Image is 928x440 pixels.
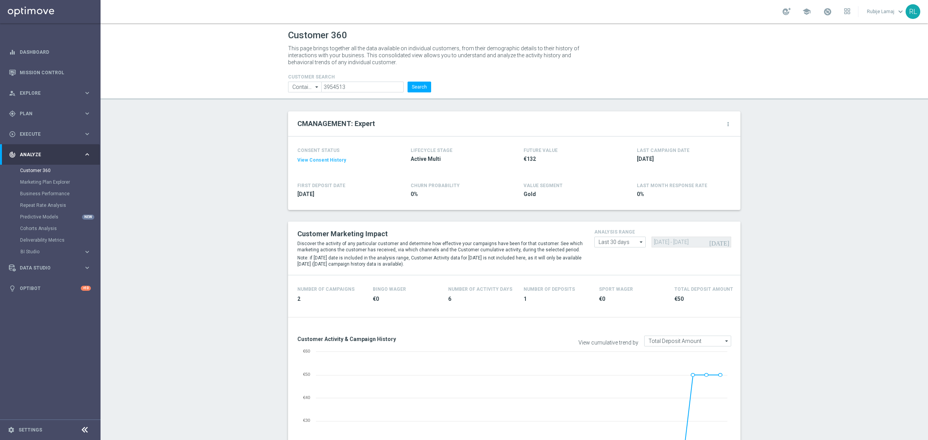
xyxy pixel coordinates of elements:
[20,266,84,270] span: Data Studio
[637,148,689,153] h4: LAST CAMPAIGN DATE
[20,278,81,298] a: Optibot
[9,151,84,158] div: Analyze
[297,148,388,153] h4: CONSENT STATUS
[866,6,906,17] a: Rubije Lamajkeyboard_arrow_down
[20,200,100,211] div: Repeat Rate Analysis
[9,285,16,292] i: lightbulb
[20,249,91,255] button: BI Studio keyboard_arrow_right
[802,7,811,16] span: school
[524,155,614,163] span: €132
[20,167,80,174] a: Customer 360
[20,191,80,197] a: Business Performance
[20,62,91,83] a: Mission Control
[297,336,508,343] h3: Customer Activity & Campaign History
[288,82,321,92] input: Contains
[373,295,439,303] span: €0
[288,30,740,41] h1: Customer 360
[297,157,346,164] button: View Consent History
[84,264,91,271] i: keyboard_arrow_right
[20,91,84,96] span: Explore
[313,82,321,92] i: arrow_drop_down
[9,265,91,271] button: Data Studio keyboard_arrow_right
[303,372,310,377] text: €50
[303,349,310,353] text: €60
[411,148,452,153] h4: LIFECYCLE STAGE
[303,418,310,423] text: €30
[9,49,16,56] i: equalizer
[20,132,84,136] span: Execute
[20,165,100,176] div: Customer 360
[9,70,91,76] button: Mission Control
[20,211,100,223] div: Predictive Models
[723,336,731,346] i: arrow_drop_down
[637,183,707,188] span: LAST MONTH RESPONSE RATE
[411,155,501,163] span: Active Multi
[20,249,76,254] span: BI Studio
[9,264,84,271] div: Data Studio
[20,246,100,258] div: BI Studio
[20,225,80,232] a: Cohorts Analysis
[20,188,100,200] div: Business Performance
[637,155,727,163] span: 2025-07-25
[19,428,42,432] a: Settings
[20,237,80,243] a: Deliverability Metrics
[288,45,586,66] p: This page brings together all the data available on individual customers, from their demographic ...
[906,4,920,19] div: RL
[599,295,665,303] span: €0
[20,152,84,157] span: Analyze
[644,336,731,346] input: Total Deposit Amount
[20,234,100,246] div: Deliverability Metrics
[20,202,80,208] a: Repeat Rate Analysis
[9,110,16,117] i: gps_fixed
[411,191,501,198] span: 0%
[82,215,94,220] div: NEW
[297,229,583,239] h2: Customer Marketing Impact
[9,110,84,117] div: Plan
[20,176,100,188] div: Marketing Plan Explorer
[20,249,84,254] div: BI Studio
[9,49,91,55] button: equalizer Dashboard
[20,111,84,116] span: Plan
[84,248,91,256] i: keyboard_arrow_right
[9,90,84,97] div: Explore
[9,131,91,137] div: play_circle_outline Execute keyboard_arrow_right
[321,82,404,92] input: Enter CID, Email, name or phone
[297,240,583,253] p: Discover the activity of any particular customer and determine how effective your campaigns have ...
[20,223,100,234] div: Cohorts Analysis
[9,90,91,96] button: person_search Explore keyboard_arrow_right
[674,287,733,292] h4: Total Deposit Amount
[9,285,91,292] div: lightbulb Optibot +10
[896,7,905,16] span: keyboard_arrow_down
[9,90,16,97] i: person_search
[594,237,646,247] input: Last 30 days
[9,131,16,138] i: play_circle_outline
[448,287,512,292] h4: Number of Activity Days
[297,183,345,188] h4: FIRST DEPOSIT DATE
[84,151,91,158] i: keyboard_arrow_right
[297,119,375,128] h2: CMANAGEMENT: Expert
[448,295,514,303] span: 6
[9,278,91,298] div: Optibot
[408,82,431,92] button: Search
[84,110,91,117] i: keyboard_arrow_right
[638,237,645,247] i: arrow_drop_down
[578,339,638,346] label: View cumulative trend by
[297,287,355,292] h4: Number of Campaigns
[637,191,727,198] span: 0%
[373,287,406,292] h4: Bingo Wager
[297,191,388,198] span: 2022-01-18
[9,152,91,158] button: track_changes Analyze keyboard_arrow_right
[9,62,91,83] div: Mission Control
[524,287,575,292] h4: Number of Deposits
[20,179,80,185] a: Marketing Plan Explorer
[9,42,91,62] div: Dashboard
[9,111,91,117] button: gps_fixed Plan keyboard_arrow_right
[9,151,16,158] i: track_changes
[524,295,590,303] span: 1
[674,295,740,303] span: €50
[84,89,91,97] i: keyboard_arrow_right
